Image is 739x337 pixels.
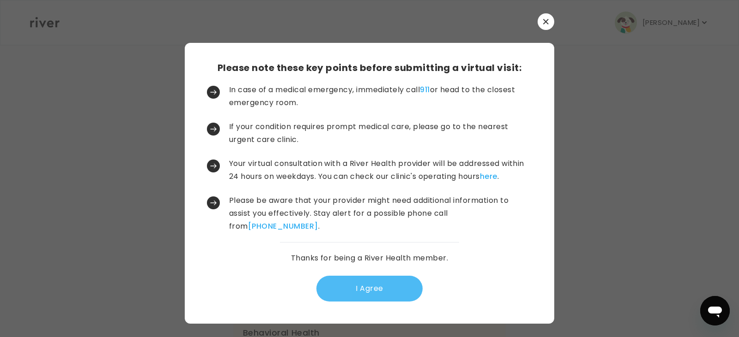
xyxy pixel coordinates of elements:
iframe: Button to launch messaging window [700,296,730,325]
a: here [480,171,497,182]
p: Please be aware that your provider might need additional information to assist you effectively. S... [229,194,530,233]
p: Thanks for being a River Health member. [291,252,448,265]
button: I Agree [316,276,423,302]
a: [PHONE_NUMBER] [248,221,318,231]
a: 911 [420,84,430,95]
h3: Please note these key points before submitting a virtual visit: [218,61,521,74]
p: In case of a medical emergency, immediately call or head to the closest emergency room. [229,83,530,109]
p: If your condition requires prompt medical care, please go to the nearest urgent care clinic. [229,120,530,146]
p: Your virtual consultation with a River Health provider will be addressed within 24 hours on weekd... [229,157,530,183]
